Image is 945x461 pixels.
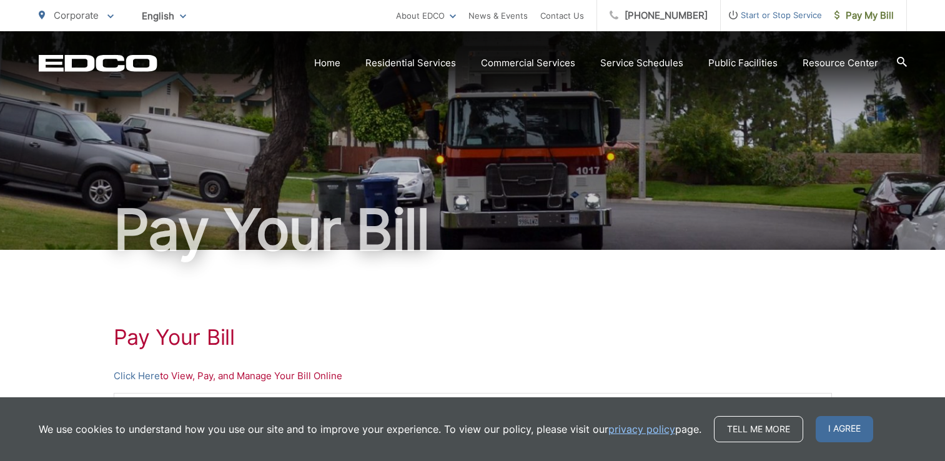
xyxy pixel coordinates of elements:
[114,369,160,384] a: Click Here
[714,416,803,442] a: Tell me more
[365,56,456,71] a: Residential Services
[600,56,683,71] a: Service Schedules
[114,325,832,350] h1: Pay Your Bill
[468,8,528,23] a: News & Events
[132,5,195,27] span: English
[314,56,340,71] a: Home
[803,56,878,71] a: Resource Center
[608,422,675,437] a: privacy policy
[396,8,456,23] a: About EDCO
[481,56,575,71] a: Commercial Services
[834,8,894,23] span: Pay My Bill
[39,54,157,72] a: EDCD logo. Return to the homepage.
[39,422,701,437] p: We use cookies to understand how you use our site and to improve your experience. To view our pol...
[816,416,873,442] span: I agree
[39,199,907,261] h1: Pay Your Bill
[708,56,778,71] a: Public Facilities
[54,9,99,21] span: Corporate
[114,369,832,384] p: to View, Pay, and Manage Your Bill Online
[540,8,584,23] a: Contact Us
